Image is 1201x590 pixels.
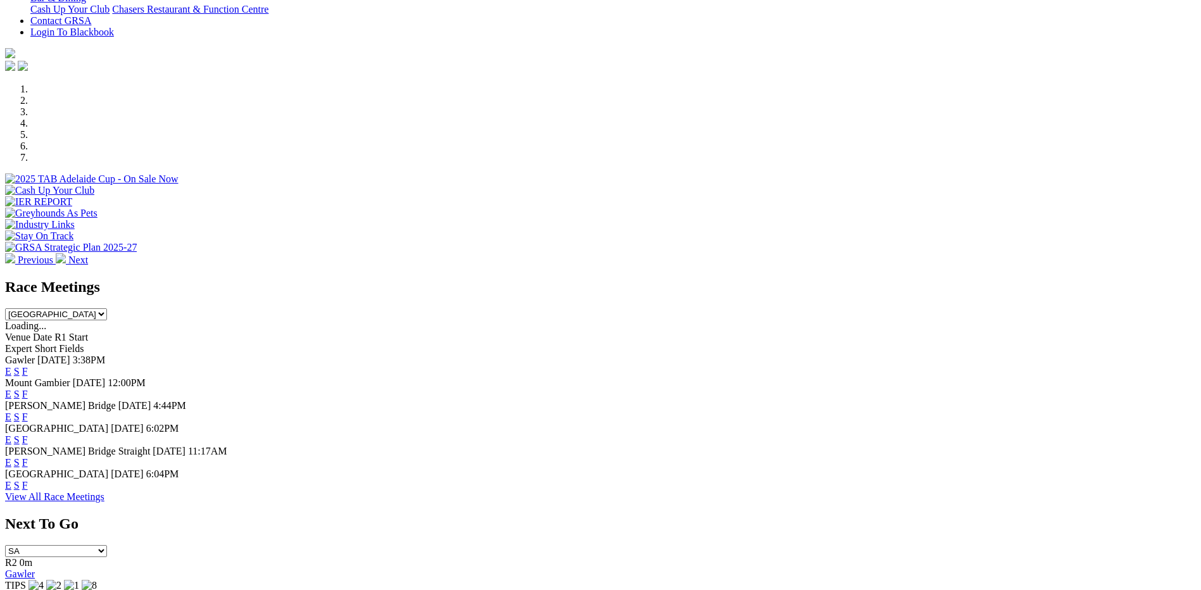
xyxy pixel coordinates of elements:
img: Industry Links [5,219,75,230]
a: Gawler [5,568,35,579]
img: chevron-right-pager-white.svg [56,253,66,263]
a: Contact GRSA [30,15,91,26]
a: Cash Up Your Club [30,4,110,15]
a: F [22,389,28,399]
span: 6:04PM [146,468,179,479]
span: Previous [18,254,53,265]
span: 3:38PM [73,355,106,365]
a: S [14,366,20,377]
a: S [14,411,20,422]
span: R1 Start [54,332,88,342]
span: [DATE] [73,377,106,388]
a: F [22,457,28,468]
span: Fields [59,343,84,354]
a: View All Race Meetings [5,491,104,502]
a: F [22,411,28,422]
a: E [5,457,11,468]
span: Gawler [5,355,35,365]
img: GRSA Strategic Plan 2025-27 [5,242,137,253]
a: E [5,366,11,377]
img: twitter.svg [18,61,28,71]
a: Previous [5,254,56,265]
img: Greyhounds As Pets [5,208,97,219]
span: [DATE] [153,446,185,456]
a: S [14,480,20,491]
a: F [22,434,28,445]
a: Next [56,254,88,265]
span: [GEOGRAPHIC_DATA] [5,468,108,479]
img: logo-grsa-white.png [5,48,15,58]
span: [DATE] [118,400,151,411]
a: E [5,411,11,422]
span: Mount Gambier [5,377,70,388]
a: E [5,389,11,399]
span: [DATE] [111,468,144,479]
span: 12:00PM [108,377,146,388]
img: facebook.svg [5,61,15,71]
span: 4:44PM [153,400,186,411]
span: [GEOGRAPHIC_DATA] [5,423,108,434]
a: S [14,389,20,399]
img: 2025 TAB Adelaide Cup - On Sale Now [5,173,179,185]
span: [DATE] [111,423,144,434]
a: Chasers Restaurant & Function Centre [112,4,268,15]
img: Cash Up Your Club [5,185,94,196]
span: R2 [5,557,17,568]
span: 6:02PM [146,423,179,434]
span: 11:17AM [188,446,227,456]
span: Short [35,343,57,354]
span: Expert [5,343,32,354]
a: E [5,434,11,445]
div: Bar & Dining [30,4,1196,15]
span: Venue [5,332,30,342]
a: S [14,457,20,468]
span: [PERSON_NAME] Bridge Straight [5,446,150,456]
img: chevron-left-pager-white.svg [5,253,15,263]
a: Login To Blackbook [30,27,114,37]
span: Date [33,332,52,342]
span: Next [68,254,88,265]
span: 0m [20,557,32,568]
img: Stay On Track [5,230,73,242]
h2: Race Meetings [5,279,1196,296]
span: [DATE] [37,355,70,365]
span: Loading... [5,320,46,331]
a: F [22,366,28,377]
a: S [14,434,20,445]
img: IER REPORT [5,196,72,208]
a: F [22,480,28,491]
a: E [5,480,11,491]
span: [PERSON_NAME] Bridge [5,400,116,411]
h2: Next To Go [5,515,1196,532]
